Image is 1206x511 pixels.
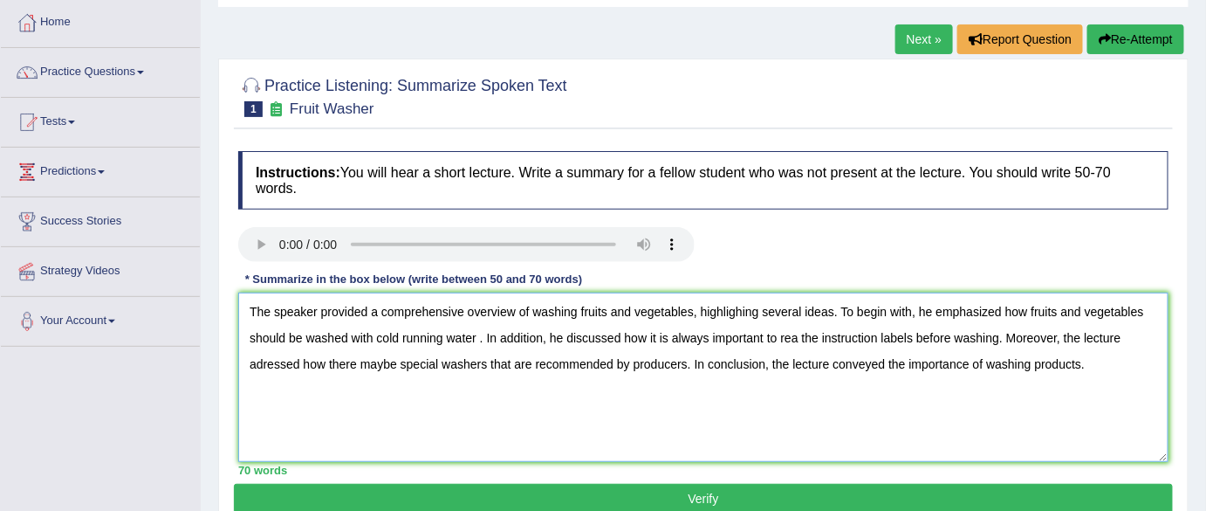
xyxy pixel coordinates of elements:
a: Practice Questions [1,48,200,92]
a: Next » [895,24,953,54]
h4: You will hear a short lecture. Write a summary for a fellow student who was not present at the le... [238,151,1168,210]
div: * Summarize in the box below (write between 50 and 70 words) [238,271,589,287]
a: Tests [1,98,200,142]
div: 70 words [238,462,1168,479]
a: Predictions [1,148,200,191]
small: Exam occurring question [267,101,285,118]
span: 1 [244,101,263,117]
a: Success Stories [1,197,200,241]
a: Your Account [1,297,200,341]
button: Re-Attempt [1087,24,1184,54]
button: Report Question [957,24,1083,54]
h2: Practice Listening: Summarize Spoken Text [238,73,567,117]
small: Fruit Washer [290,100,374,117]
b: Instructions: [256,165,340,180]
a: Strategy Videos [1,247,200,291]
